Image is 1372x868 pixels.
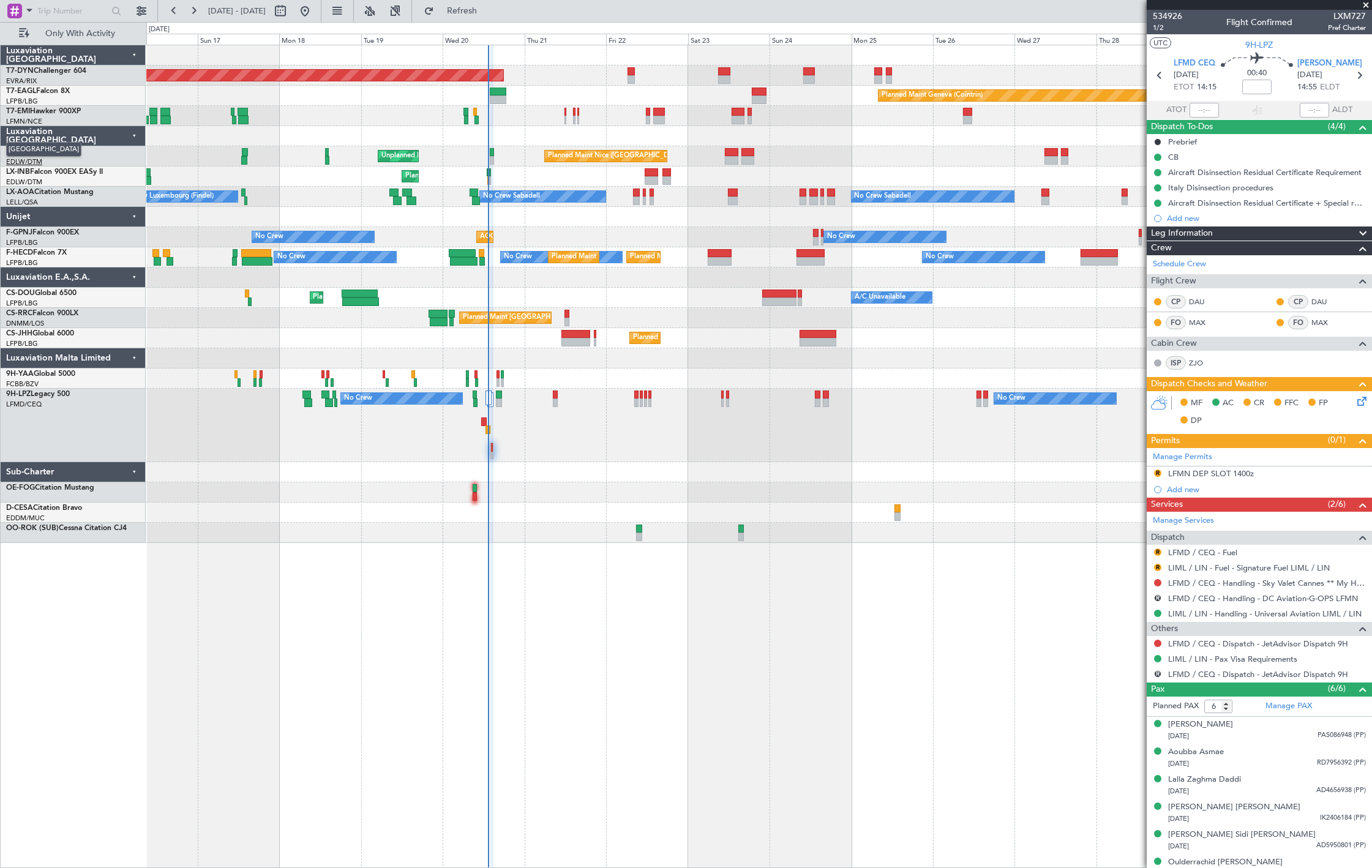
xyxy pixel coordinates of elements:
[1189,296,1216,307] a: DAU
[1328,120,1346,133] span: (4/4)
[6,484,94,492] a: OE-FOGCitation Mustang
[1332,104,1352,116] span: ALDT
[6,380,39,389] a: FCBB/BZV
[6,142,81,157] span: [GEOGRAPHIC_DATA]
[1311,296,1339,307] a: DAU
[1168,593,1358,604] a: LFMD / CEQ - Handling - DC Aviation-G-OPS LFMN
[997,389,1025,408] div: No Crew
[6,97,38,106] a: LFPB/LBG
[1153,515,1214,527] a: Manage Services
[6,525,59,532] span: OO-ROK (SUB)
[37,2,108,20] input: Trip Number
[1168,759,1189,768] span: [DATE]
[1151,337,1197,351] span: Cabin Crew
[6,198,38,207] a: LELL/QSA
[1167,484,1366,495] div: Add new
[6,157,42,166] a: EDLW/DTM[GEOGRAPHIC_DATA]
[633,329,826,347] div: Planned Maint [GEOGRAPHIC_DATA] ([GEOGRAPHIC_DATA])
[1168,829,1316,841] div: [PERSON_NAME] Sidi [PERSON_NAME]
[1328,433,1346,446] span: (0/1)
[1328,10,1366,23] span: LXM727
[1284,397,1299,410] span: FFC
[6,290,35,297] span: CS-DOU
[926,248,954,266] div: No Crew
[6,178,42,187] a: EDLW/DTM
[381,147,583,165] div: Unplanned Maint [GEOGRAPHIC_DATA] ([GEOGRAPHIC_DATA])
[1151,120,1213,134] span: Dispatch To-Dos
[1168,182,1273,193] div: Italy Disinsection procedures
[6,67,34,75] span: T7-DYN
[606,34,688,45] div: Fri 22
[1197,81,1216,94] span: 14:15
[6,88,70,95] a: T7-EAGLFalcon 8X
[1151,274,1196,288] span: Flight Crew
[1191,415,1202,427] span: DP
[1166,316,1186,329] div: FO
[418,1,492,21] button: Refresh
[6,88,36,95] span: T7-EAGL
[6,238,38,247] a: LFPB/LBG
[1168,137,1197,147] div: Prebrief
[1150,37,1171,48] button: UTC
[279,34,361,45] div: Mon 18
[1153,258,1206,271] a: Schedule Crew
[1166,295,1186,309] div: CP
[1297,81,1317,94] span: 14:55
[1151,531,1185,545] span: Dispatch
[6,330,74,337] a: CS-JHHGlobal 6000
[6,391,70,398] a: 9H-LPZLegacy 500
[1168,814,1189,823] span: [DATE]
[6,299,38,308] a: LFPB/LBG
[1014,34,1096,45] div: Wed 27
[1191,397,1202,410] span: MF
[6,249,67,256] a: F-HECDFalcon 7X
[882,86,983,105] div: Planned Maint Geneva (Cointrin)
[1151,622,1178,636] span: Others
[1154,594,1161,602] button: R
[1168,563,1330,573] a: LIML / LIN - Fuel - Signature Fuel LIML / LIN
[1151,434,1180,448] span: Permits
[6,514,45,523] a: EDDM/MUC
[6,229,79,236] a: F-GPNJFalcon 900EX
[1320,813,1366,823] span: IK2406184 (PP)
[6,330,32,337] span: CS-JHH
[313,288,506,307] div: Planned Maint [GEOGRAPHIC_DATA] ([GEOGRAPHIC_DATA])
[6,108,30,115] span: T7-EMI
[1189,317,1216,328] a: MAX
[208,6,266,17] span: [DATE] - [DATE]
[1168,669,1348,679] a: LFMD / CEQ - Dispatch - JetAdvisor Dispatch 9H
[855,187,912,206] div: No Crew Sabadell
[6,339,38,348] a: LFPB/LBG
[1319,397,1328,410] span: FP
[1151,377,1267,391] span: Dispatch Checks and Weather
[1154,564,1161,571] button: R
[405,167,506,185] div: Planned Maint Geneva (Cointrin)
[6,249,33,256] span: F-HECD
[630,248,823,266] div: Planned Maint [GEOGRAPHIC_DATA] ([GEOGRAPHIC_DATA])
[1316,785,1366,796] span: AD4656938 (PP)
[6,391,31,398] span: 9H-LPZ
[1246,39,1273,51] span: 9H-LPZ
[344,389,372,408] div: No Crew
[6,168,30,176] span: LX-INB
[1168,547,1237,558] a: LFMD / CEQ - Fuel
[1318,730,1366,741] span: PAS086948 (PP)
[6,319,44,328] a: DNMM/LOS
[1317,758,1366,768] span: RD7956392 (PP)
[1154,670,1161,678] button: R
[1311,317,1339,328] a: MAX
[32,29,129,38] span: Only With Activity
[483,187,540,206] div: No Crew Sabadell
[1168,167,1362,178] div: Aircraft Disinsection Residual Certificate Requirement
[1168,638,1348,649] a: LFMD / CEQ - Dispatch - JetAdvisor Dispatch 9H
[1168,198,1366,208] div: Aircraft Disinsection Residual Certificate + Special request
[1316,840,1366,851] span: AD5950801 (PP)
[6,168,103,176] a: LX-INBFalcon 900EX EASy II
[255,228,283,246] div: No Crew
[1328,682,1346,695] span: (6/6)
[1247,67,1267,80] span: 00:40
[6,504,33,512] span: D-CESA
[1166,356,1186,370] div: ISP
[1168,654,1297,664] a: LIML / LIN - Pax Visa Requirements
[6,525,127,532] a: OO-ROK (SUB)Cessna Citation CJ4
